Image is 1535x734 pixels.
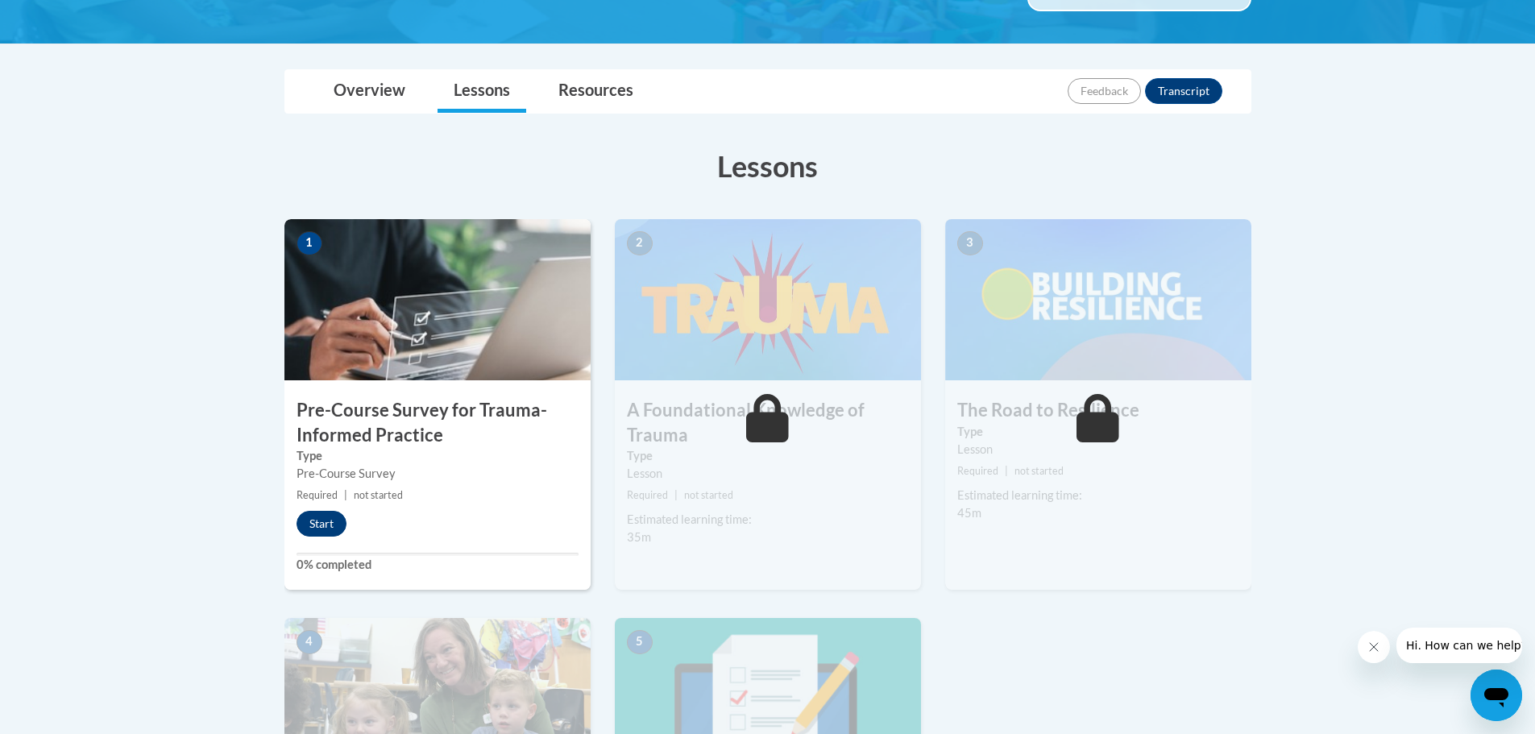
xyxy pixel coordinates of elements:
div: Lesson [957,441,1239,458]
iframe: Message from company [1396,628,1522,663]
img: Course Image [615,219,921,380]
iframe: Button to launch messaging window [1471,670,1522,721]
img: Course Image [945,219,1251,380]
span: not started [684,489,733,501]
button: Feedback [1068,78,1141,104]
span: Hi. How can we help? [10,11,131,24]
img: Course Image [284,219,591,380]
span: Required [297,489,338,501]
span: not started [1014,465,1064,477]
span: 5 [627,630,653,654]
label: Type [297,447,579,465]
div: Lesson [627,465,909,483]
h3: Pre-Course Survey for Trauma-Informed Practice [284,398,591,448]
h3: A Foundational Knowledge of Trauma [615,398,921,448]
label: Type [957,423,1239,441]
button: Start [297,511,346,537]
iframe: Close message [1358,631,1390,663]
a: Lessons [438,70,526,113]
button: Transcript [1145,78,1222,104]
span: 3 [957,231,983,255]
div: Estimated learning time: [957,487,1239,504]
span: 35m [627,530,651,544]
span: 2 [627,231,653,255]
a: Overview [317,70,421,113]
div: Estimated learning time: [627,511,909,529]
a: Resources [542,70,649,113]
label: Type [627,447,909,465]
span: | [344,489,347,501]
span: 45m [957,506,981,520]
label: 0% completed [297,556,579,574]
span: Required [627,489,668,501]
span: | [1005,465,1008,477]
div: Pre-Course Survey [297,465,579,483]
span: 1 [297,231,322,255]
span: | [674,489,678,501]
span: 4 [297,630,322,654]
h3: Lessons [284,146,1251,186]
span: not started [354,489,403,501]
span: Required [957,465,998,477]
h3: The Road to Resilience [945,398,1251,423]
